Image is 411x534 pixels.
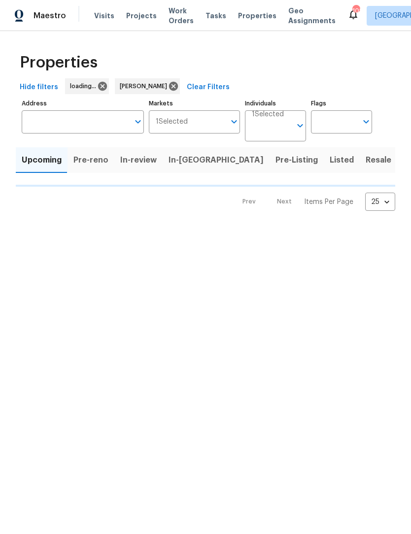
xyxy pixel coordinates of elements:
button: Open [131,115,145,129]
button: Clear Filters [183,78,234,97]
span: Visits [94,11,114,21]
span: Clear Filters [187,81,230,94]
div: [PERSON_NAME] [115,78,180,94]
span: 1 Selected [156,118,188,126]
div: loading... [65,78,109,94]
span: In-review [120,153,157,167]
button: Open [359,115,373,129]
label: Individuals [245,100,306,106]
p: Items Per Page [304,197,353,207]
span: 1 Selected [252,110,284,119]
span: Properties [20,58,98,67]
span: Projects [126,11,157,21]
span: Pre-Listing [275,153,318,167]
span: Listed [330,153,354,167]
span: loading... [70,81,100,91]
div: 102 [352,6,359,16]
span: Geo Assignments [288,6,336,26]
span: Resale [366,153,391,167]
div: 25 [365,189,395,215]
span: Pre-reno [73,153,108,167]
span: Tasks [205,12,226,19]
span: Hide filters [20,81,58,94]
span: In-[GEOGRAPHIC_DATA] [169,153,264,167]
span: Properties [238,11,276,21]
span: [PERSON_NAME] [120,81,171,91]
span: Upcoming [22,153,62,167]
button: Hide filters [16,78,62,97]
label: Markets [149,100,240,106]
span: Work Orders [169,6,194,26]
span: Maestro [34,11,66,21]
button: Open [227,115,241,129]
label: Flags [311,100,372,106]
label: Address [22,100,144,106]
nav: Pagination Navigation [233,193,395,211]
button: Open [293,119,307,133]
